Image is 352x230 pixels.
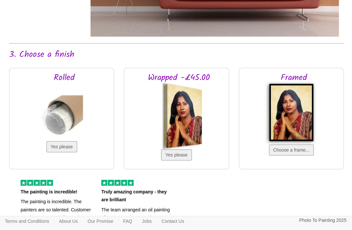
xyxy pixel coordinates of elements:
[269,84,313,141] img: Framed
[24,73,104,82] h2: Rolled
[156,216,188,225] a: Contact Us
[101,187,172,203] p: Truly amazing company - they are brilliant
[298,216,345,224] p: Photo To Painting 2025
[21,179,53,185] img: 5 of out 5 stars
[21,187,91,195] p: The painting is incredible!
[118,216,137,225] a: FAQ
[101,179,133,185] img: 5 of out 5 stars
[46,141,77,152] button: Yes please
[54,216,82,225] a: About Us
[139,73,218,82] h2: Wrapped -
[82,216,118,225] a: Our Promise
[137,216,156,225] a: Jobs
[161,149,191,160] button: Yes please
[184,71,209,84] span: £45.00
[253,73,333,82] h2: Framed
[268,144,313,155] button: Choose a frame...
[40,95,83,138] img: Rolled in a tube
[9,50,343,59] h2: 3. Choose a finish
